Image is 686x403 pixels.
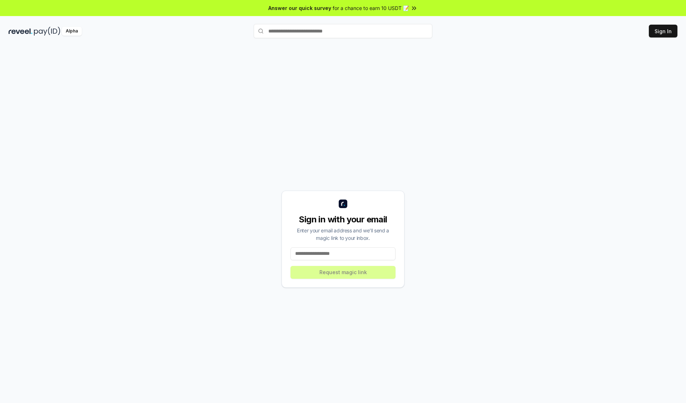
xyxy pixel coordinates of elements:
img: logo_small [339,200,347,208]
span: Answer our quick survey [268,4,331,12]
div: Alpha [62,27,82,36]
div: Sign in with your email [290,214,396,225]
img: pay_id [34,27,60,36]
button: Sign In [649,25,677,37]
span: for a chance to earn 10 USDT 📝 [333,4,409,12]
img: reveel_dark [9,27,33,36]
div: Enter your email address and we’ll send a magic link to your inbox. [290,227,396,242]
